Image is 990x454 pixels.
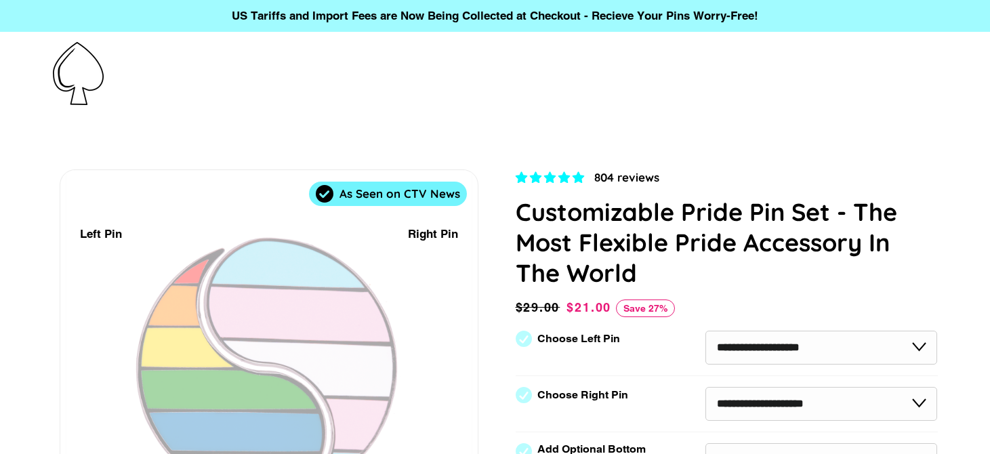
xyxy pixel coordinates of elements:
[537,389,628,401] label: Choose Right Pin
[566,300,611,314] span: $21.00
[516,298,564,317] span: $29.00
[516,197,938,288] h1: Customizable Pride Pin Set - The Most Flexible Pride Accessory In The World
[408,225,458,243] div: Right Pin
[537,333,620,345] label: Choose Left Pin
[516,171,587,184] span: 4.83 stars
[616,300,675,317] span: Save 27%
[594,170,659,184] span: 804 reviews
[53,42,104,105] img: Pin-Ace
